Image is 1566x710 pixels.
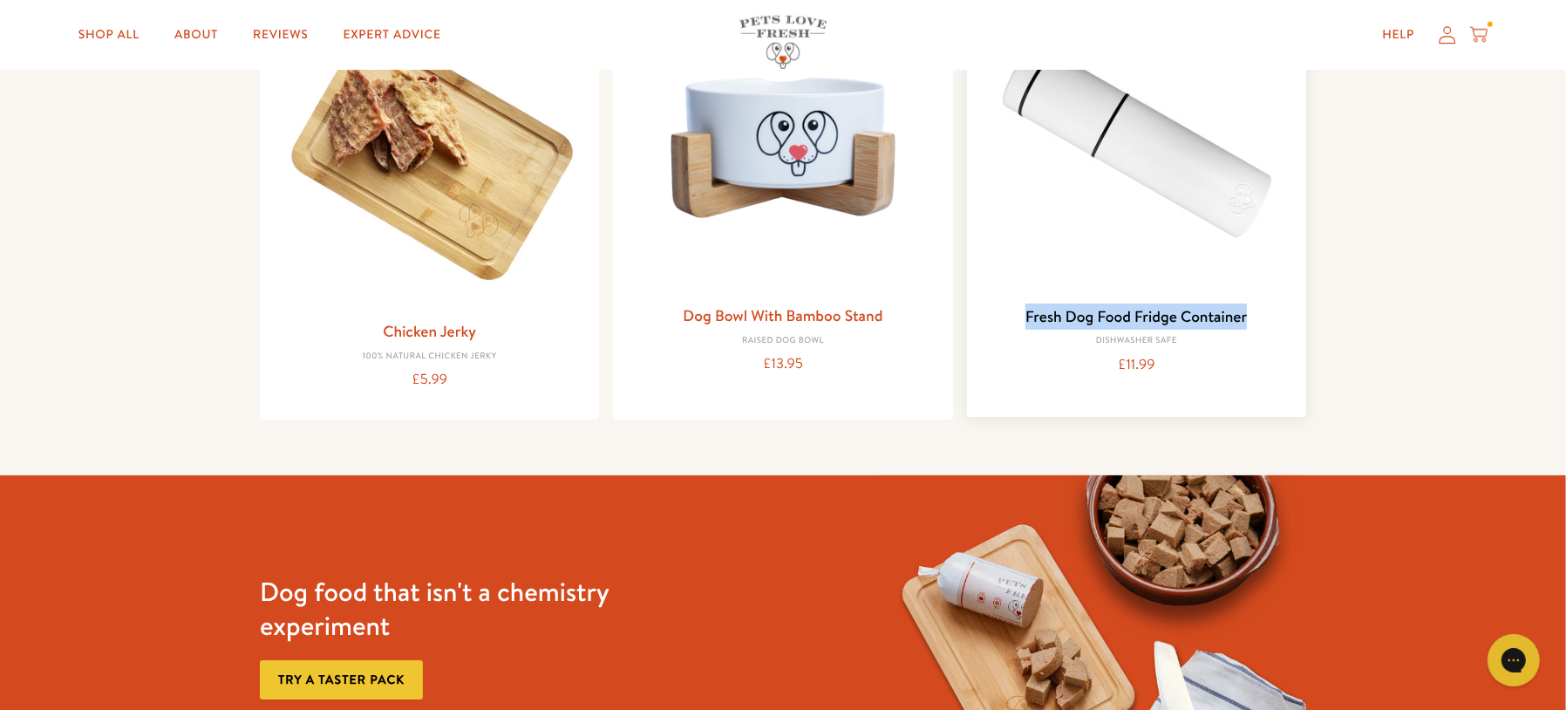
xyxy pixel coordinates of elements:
div: Dishwasher Safe [981,336,1292,346]
a: Expert Advice [330,17,455,52]
a: Shop All [65,17,153,52]
a: Dog Bowl With Bamboo Stand [683,304,882,326]
div: Raised Dog Bowl [627,336,938,346]
a: Help [1368,17,1428,52]
a: Reviews [239,17,322,52]
div: £13.95 [627,352,938,376]
img: Pets Love Fresh [739,16,827,69]
a: Chicken Jerky [383,320,476,342]
div: 100% Natural Chicken Jerky [274,352,585,362]
a: Fresh Dog Food Fridge Container [1025,305,1247,327]
a: Try a taster pack [260,660,423,700]
div: £11.99 [981,353,1292,377]
div: £5.99 [274,368,585,392]
h3: Dog food that isn't a chemistry experiment [260,575,688,643]
a: About [160,17,232,52]
iframe: Gorgias live chat messenger [1479,628,1549,693]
